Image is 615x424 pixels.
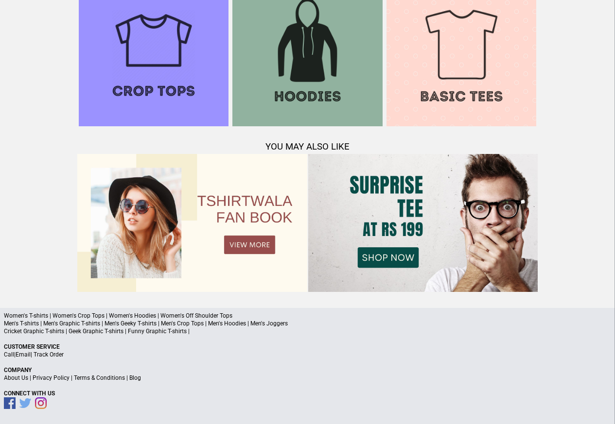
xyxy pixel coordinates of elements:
[4,351,611,358] p: | |
[4,327,611,335] p: Cricket Graphic T-shirts | Geek Graphic T-shirts | Funny Graphic T-shirts |
[129,374,141,381] a: Blog
[4,312,611,320] p: Women's T-shirts | Women's Crop Tops | Women's Hoodies | Women's Off Shoulder Tops
[4,374,611,382] p: | | |
[16,351,31,358] a: Email
[4,366,611,374] p: Company
[33,374,70,381] a: Privacy Policy
[4,390,611,397] p: Connect With Us
[4,320,611,327] p: Men's T-shirts | Men's Graphic T-shirts | Men's Geeky T-shirts | Men's Crop Tops | Men's Hoodies ...
[4,374,28,381] a: About Us
[4,343,611,351] p: Customer Service
[34,351,64,358] a: Track Order
[4,351,14,358] a: Call
[74,374,125,381] a: Terms & Conditions
[265,141,350,152] span: YOU MAY ALSO LIKE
